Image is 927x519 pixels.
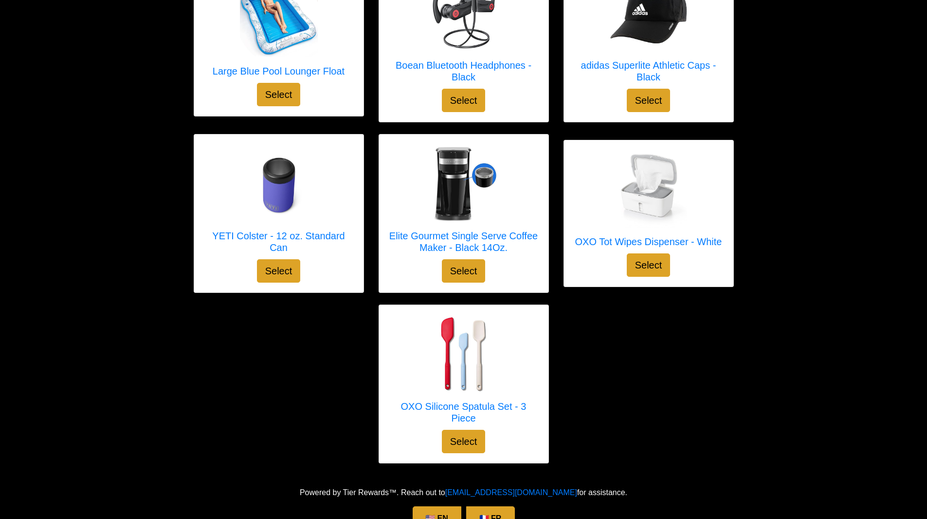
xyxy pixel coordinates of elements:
[240,144,318,222] img: YETI Colster - 12 oz. Standard Can
[442,430,486,453] button: Select
[389,315,539,430] a: OXO Silicone Spatula Set - 3 Piece OXO Silicone Spatula Set - 3 Piece
[575,150,722,253] a: OXO Tot Wipes Dispenser - White OXO Tot Wipes Dispenser - White
[213,65,345,77] h5: Large Blue Pool Lounger Float
[389,401,539,424] h5: OXO Silicone Spatula Set - 3 Piece
[257,83,301,106] button: Select
[389,144,539,259] a: Elite Gourmet Single Serve Coffee Maker - Black 14Oz. Elite Gourmet Single Serve Coffee Maker - B...
[442,259,486,283] button: Select
[445,488,577,497] a: [EMAIL_ADDRESS][DOMAIN_NAME]
[574,59,724,83] h5: adidas Superlite Athletic Caps - Black
[425,144,503,222] img: Elite Gourmet Single Serve Coffee Maker - Black 14Oz.
[389,230,539,253] h5: Elite Gourmet Single Serve Coffee Maker - Black 14Oz.
[627,89,671,112] button: Select
[575,236,722,248] h5: OXO Tot Wipes Dispenser - White
[300,488,627,497] span: Powered by Tier Rewards™. Reach out to for assistance.
[204,144,354,259] a: YETI Colster - 12 oz. Standard Can YETI Colster - 12 oz. Standard Can
[257,259,301,283] button: Select
[389,59,539,83] h5: Boean Bluetooth Headphones - Black
[425,315,503,393] img: OXO Silicone Spatula Set - 3 Piece
[442,89,486,112] button: Select
[609,150,687,228] img: OXO Tot Wipes Dispenser - White
[627,253,671,277] button: Select
[204,230,354,253] h5: YETI Colster - 12 oz. Standard Can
